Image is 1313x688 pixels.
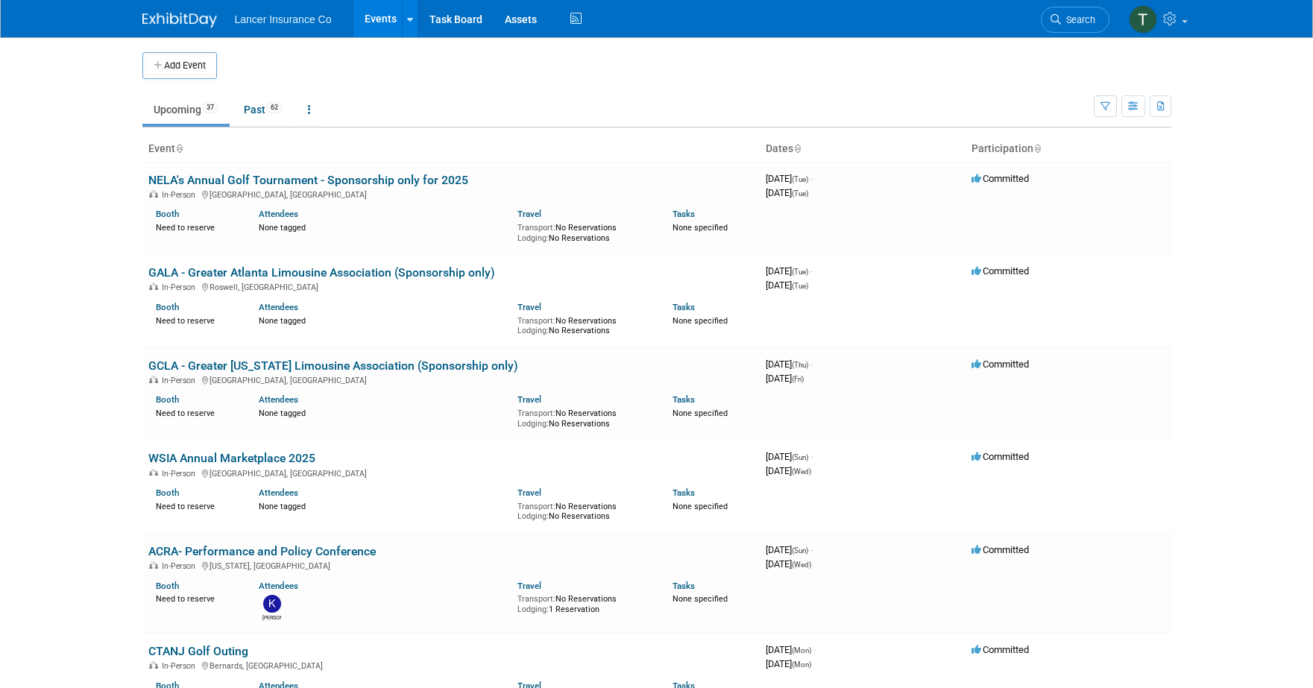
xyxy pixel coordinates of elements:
a: Booth [156,487,179,498]
span: (Mon) [792,646,811,654]
span: Lancer Insurance Co [235,13,332,25]
span: Lodging: [517,326,549,335]
a: Travel [517,302,541,312]
span: [DATE] [766,359,813,370]
span: [DATE] [766,451,813,462]
span: [DATE] [766,558,811,569]
a: Tasks [673,209,695,219]
img: In-Person Event [149,283,158,290]
a: Attendees [259,394,298,405]
a: NELA's Annual Golf Tournament - Sponsorship only for 2025 [148,173,468,187]
span: In-Person [162,376,200,385]
a: Booth [156,302,179,312]
div: None tagged [259,313,506,326]
a: Booth [156,581,179,591]
span: [DATE] [766,173,813,184]
span: None specified [673,502,728,511]
button: Add Event [142,52,217,79]
span: In-Person [162,469,200,479]
span: - [810,265,813,277]
img: Terrence Forrest [1129,5,1157,34]
a: Sort by Start Date [793,142,801,154]
a: GCLA - Greater [US_STATE] Limousine Association (Sponsorship only) [148,359,518,373]
span: (Tue) [792,189,808,198]
div: No Reservations No Reservations [517,220,650,243]
a: Tasks [673,581,695,591]
span: In-Person [162,661,200,671]
span: [DATE] [766,465,811,476]
span: (Tue) [792,268,808,276]
span: Committed [972,644,1029,655]
span: Search [1061,14,1095,25]
a: Sort by Participation Type [1033,142,1041,154]
span: None specified [673,223,728,233]
div: No Reservations No Reservations [517,499,650,522]
span: (Wed) [792,561,811,569]
th: Dates [760,136,966,162]
span: Lodging: [517,511,549,521]
span: Committed [972,544,1029,555]
span: Transport: [517,502,555,511]
span: - [810,359,813,370]
a: WSIA Annual Marketplace 2025 [148,451,315,465]
span: (Fri) [792,375,804,383]
div: None tagged [259,220,506,233]
div: [GEOGRAPHIC_DATA], [GEOGRAPHIC_DATA] [148,373,754,385]
span: (Thu) [792,361,808,369]
a: Attendees [259,581,298,591]
a: Tasks [673,487,695,498]
span: Transport: [517,316,555,326]
span: (Mon) [792,660,811,669]
span: (Wed) [792,467,811,476]
div: Need to reserve [156,499,237,512]
span: [DATE] [766,644,816,655]
span: (Tue) [792,175,808,183]
th: Participation [966,136,1171,162]
span: - [810,173,813,184]
span: Transport: [517,223,555,233]
span: In-Person [162,561,200,571]
span: 37 [202,102,218,113]
span: (Tue) [792,282,808,290]
span: [DATE] [766,265,813,277]
div: No Reservations No Reservations [517,405,650,429]
img: In-Person Event [149,376,158,383]
span: [DATE] [766,373,804,384]
div: None tagged [259,499,506,512]
img: In-Person Event [149,190,158,198]
a: Travel [517,581,541,591]
th: Event [142,136,760,162]
div: Roswell, [GEOGRAPHIC_DATA] [148,280,754,292]
span: None specified [673,594,728,604]
div: [GEOGRAPHIC_DATA], [GEOGRAPHIC_DATA] [148,188,754,200]
span: None specified [673,408,728,418]
img: kathy egan [263,595,281,613]
a: Sort by Event Name [175,142,183,154]
span: Committed [972,359,1029,370]
span: Committed [972,173,1029,184]
a: Booth [156,394,179,405]
a: CTANJ Golf Outing [148,644,248,658]
div: Need to reserve [156,313,237,326]
div: [US_STATE], [GEOGRAPHIC_DATA] [148,559,754,571]
a: Upcoming37 [142,95,230,124]
span: Transport: [517,594,555,604]
div: [GEOGRAPHIC_DATA], [GEOGRAPHIC_DATA] [148,467,754,479]
div: Need to reserve [156,591,237,605]
span: Lodging: [517,605,549,614]
a: Search [1041,7,1109,33]
span: Committed [972,451,1029,462]
a: GALA - Greater Atlanta Limousine Association (Sponsorship only) [148,265,495,280]
span: Lodging: [517,419,549,429]
span: [DATE] [766,544,813,555]
span: - [810,544,813,555]
span: [DATE] [766,187,808,198]
span: 62 [266,102,283,113]
img: In-Person Event [149,561,158,569]
a: Attendees [259,209,298,219]
a: Travel [517,487,541,498]
a: Attendees [259,487,298,498]
span: Committed [972,265,1029,277]
span: [DATE] [766,280,808,291]
div: Need to reserve [156,405,237,419]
